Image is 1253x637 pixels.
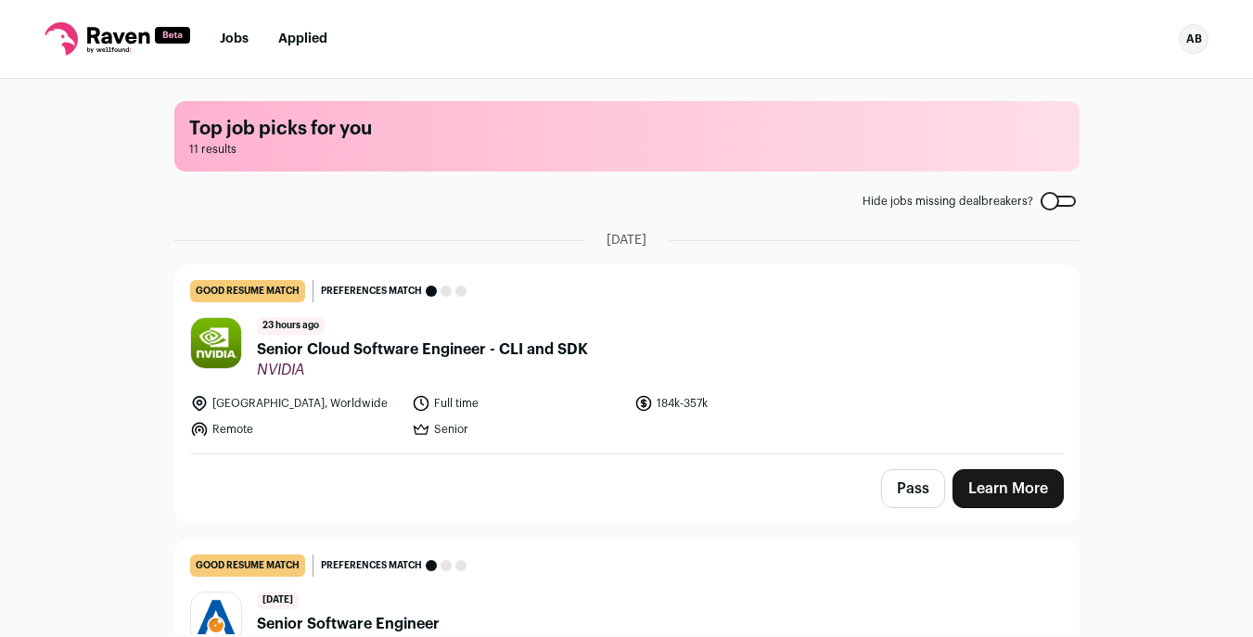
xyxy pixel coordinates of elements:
[257,613,440,635] span: Senior Software Engineer
[412,420,623,439] li: Senior
[1179,24,1208,54] button: Open dropdown
[321,556,422,575] span: Preferences match
[189,116,1065,142] h1: Top job picks for you
[189,142,1065,157] span: 11 results
[412,394,623,413] li: Full time
[257,338,588,361] span: Senior Cloud Software Engineer - CLI and SDK
[257,317,325,335] span: 23 hours ago
[1179,24,1208,54] div: AB
[257,592,299,609] span: [DATE]
[257,361,588,379] span: NVIDIA
[190,394,402,413] li: [GEOGRAPHIC_DATA], Worldwide
[175,265,1079,453] a: good resume match Preferences match 23 hours ago Senior Cloud Software Engineer - CLI and SDK NVI...
[190,554,305,577] div: good resume match
[634,394,846,413] li: 184k-357k
[220,32,249,45] a: Jobs
[953,469,1064,508] a: Learn More
[190,420,402,439] li: Remote
[863,194,1033,209] span: Hide jobs missing dealbreakers?
[191,318,241,368] img: 21765c2efd07c533fb69e7d2fdab94113177da91290e8a5934e70fdfae65a8e1.jpg
[321,282,422,300] span: Preferences match
[190,280,305,302] div: good resume match
[607,231,646,249] span: [DATE]
[278,32,327,45] a: Applied
[881,469,945,508] button: Pass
